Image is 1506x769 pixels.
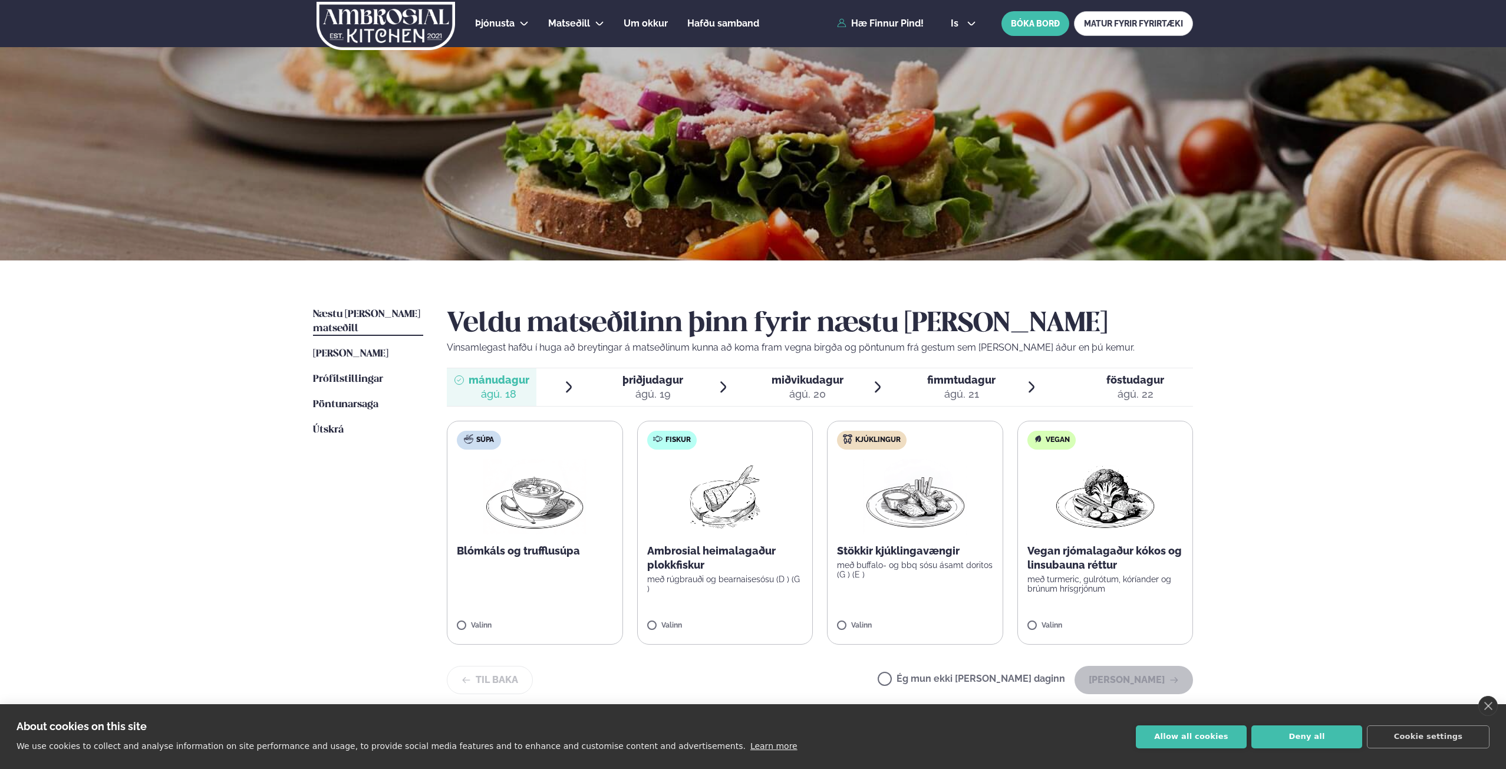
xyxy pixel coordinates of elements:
span: Næstu [PERSON_NAME] matseðill [313,309,420,334]
img: logo [315,2,456,50]
div: ágú. 19 [622,387,683,401]
p: með rúgbrauði og bearnaisesósu (D ) (G ) [647,575,803,593]
strong: About cookies on this site [17,720,147,732]
a: close [1478,696,1498,716]
a: Útskrá [313,423,344,437]
a: Hafðu samband [687,16,759,31]
button: Deny all [1251,725,1362,748]
span: Kjúklingur [855,435,901,445]
div: ágú. 22 [1106,387,1164,401]
span: fimmtudagur [927,374,996,386]
p: Vinsamlegast hafðu í huga að breytingar á matseðlinum kunna að koma fram vegna birgða og pöntunum... [447,341,1193,355]
p: Stökkir kjúklingavængir [837,544,993,558]
p: Ambrosial heimalagaður plokkfiskur [647,544,803,572]
span: Þjónusta [475,18,515,29]
span: [PERSON_NAME] [313,349,388,359]
span: Útskrá [313,425,344,435]
img: fish.png [687,459,763,534]
img: Vegan.png [1053,459,1157,534]
span: Prófílstillingar [313,374,383,384]
span: þriðjudagur [622,374,683,386]
span: Súpa [476,435,494,445]
h2: Veldu matseðilinn þinn fyrir næstu [PERSON_NAME] [447,308,1193,341]
div: ágú. 18 [469,387,529,401]
img: fish.svg [653,434,663,444]
span: is [951,19,962,28]
p: We use cookies to collect and analyse information on site performance and usage, to provide socia... [17,741,746,751]
div: ágú. 20 [772,387,843,401]
a: Matseðill [548,16,590,31]
span: Matseðill [548,18,590,29]
button: is [941,19,986,28]
span: Pöntunarsaga [313,400,378,410]
a: Prófílstillingar [313,372,383,387]
a: Um okkur [624,16,668,31]
span: föstudagur [1106,374,1164,386]
img: Soup.png [483,459,586,534]
a: Learn more [750,741,798,751]
img: Vegan.svg [1033,434,1043,444]
p: Vegan rjómalagaður kókos og linsubauna réttur [1027,544,1184,572]
span: Vegan [1046,435,1070,445]
p: með turmeric, gulrótum, kóríander og brúnum hrísgrjónum [1027,575,1184,593]
p: Blómkáls og trufflusúpa [457,544,613,558]
button: [PERSON_NAME] [1075,666,1193,694]
a: Pöntunarsaga [313,398,378,412]
a: [PERSON_NAME] [313,347,388,361]
button: BÓKA BORÐ [1001,11,1069,36]
a: Næstu [PERSON_NAME] matseðill [313,308,423,336]
button: Allow all cookies [1136,725,1247,748]
a: Þjónusta [475,16,515,31]
a: MATUR FYRIR FYRIRTÆKI [1074,11,1193,36]
p: með buffalo- og bbq sósu ásamt doritos (G ) (E ) [837,560,993,579]
div: ágú. 21 [927,387,996,401]
img: Chicken-wings-legs.png [863,459,967,534]
span: miðvikudagur [772,374,843,386]
span: Um okkur [624,18,668,29]
span: mánudagur [469,374,529,386]
img: soup.svg [464,434,473,444]
span: Fiskur [665,435,691,445]
a: Hæ Finnur Pind! [837,18,924,29]
button: Cookie settings [1367,725,1489,748]
span: Hafðu samband [687,18,759,29]
img: chicken.svg [843,434,852,444]
button: Til baka [447,666,533,694]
